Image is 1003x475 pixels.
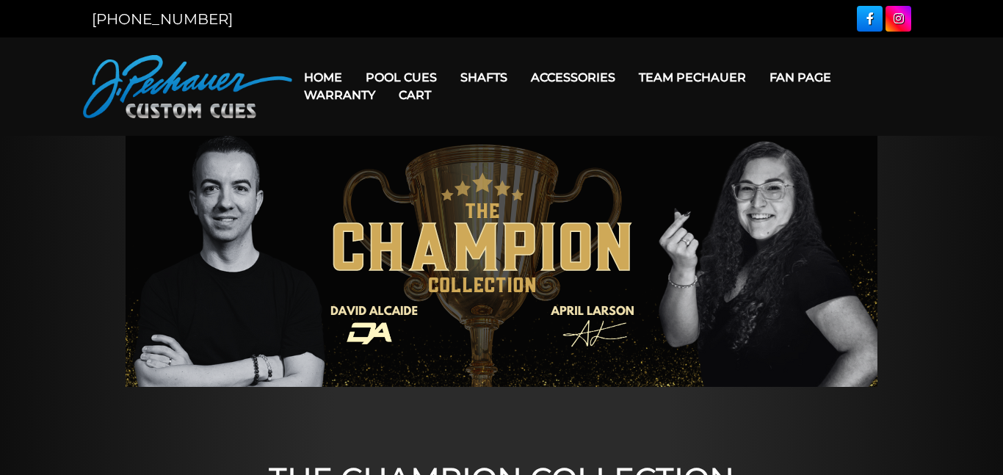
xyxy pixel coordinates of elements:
a: Team Pechauer [627,59,758,96]
a: Shafts [449,59,519,96]
a: Accessories [519,59,627,96]
a: Warranty [292,76,387,114]
a: Cart [387,76,443,114]
a: Pool Cues [354,59,449,96]
a: [PHONE_NUMBER] [92,10,233,28]
a: Fan Page [758,59,843,96]
img: Pechauer Custom Cues [83,55,292,118]
a: Home [292,59,354,96]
